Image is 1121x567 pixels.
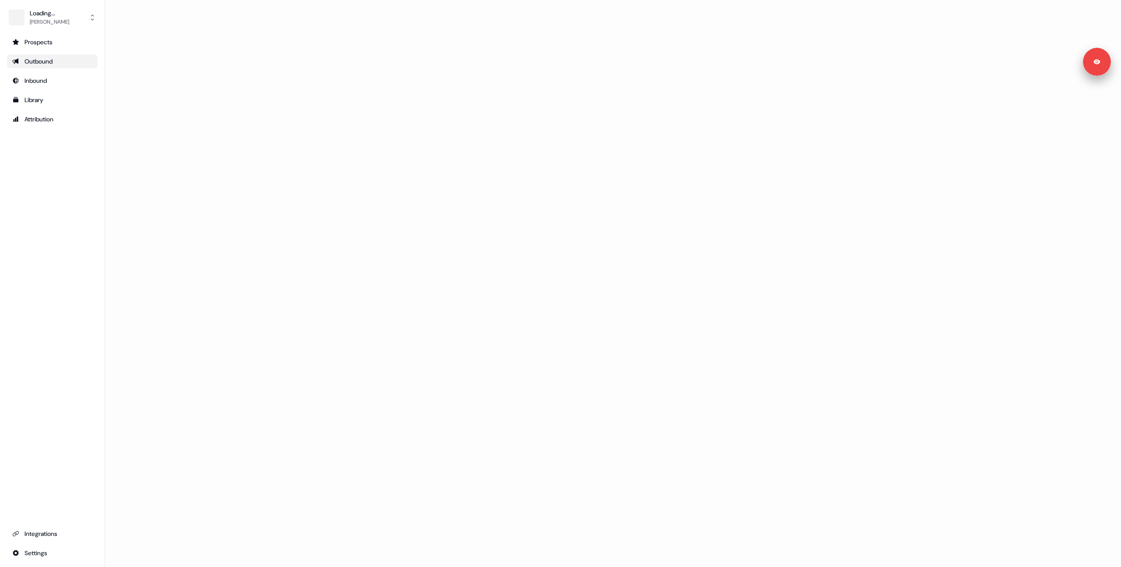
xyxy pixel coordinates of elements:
[7,112,98,126] a: Go to attribution
[7,527,98,541] a: Go to integrations
[7,7,98,28] button: Loading...[PERSON_NAME]
[12,57,92,66] div: Outbound
[12,96,92,104] div: Library
[12,549,92,557] div: Settings
[7,93,98,107] a: Go to templates
[7,54,98,68] a: Go to outbound experience
[12,529,92,538] div: Integrations
[12,76,92,85] div: Inbound
[12,38,92,46] div: Prospects
[7,74,98,88] a: Go to Inbound
[7,546,98,560] a: Go to integrations
[7,35,98,49] a: Go to prospects
[30,18,69,26] div: [PERSON_NAME]
[30,9,69,18] div: Loading...
[12,115,92,124] div: Attribution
